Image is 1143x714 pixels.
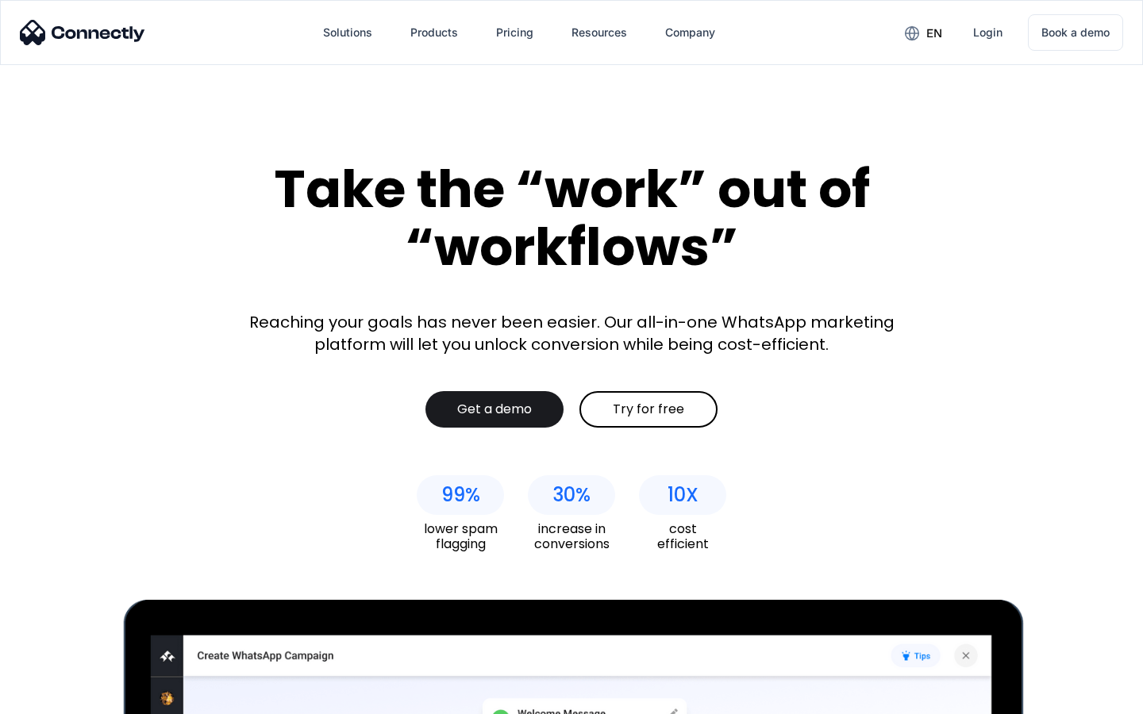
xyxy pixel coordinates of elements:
[973,21,1003,44] div: Login
[20,20,145,45] img: Connectly Logo
[1028,14,1123,51] a: Book a demo
[16,686,95,708] aside: Language selected: English
[613,401,684,417] div: Try for free
[441,484,480,506] div: 99%
[323,21,372,44] div: Solutions
[926,22,942,44] div: en
[457,401,532,417] div: Get a demo
[528,521,615,551] div: increase in conversions
[214,160,929,275] div: Take the “work” out of “workflows”
[417,521,504,551] div: lower spam flagging
[639,521,726,551] div: cost efficient
[410,21,458,44] div: Products
[571,21,627,44] div: Resources
[665,21,715,44] div: Company
[425,391,564,428] a: Get a demo
[238,311,905,355] div: Reaching your goals has never been easier. Our all-in-one WhatsApp marketing platform will let yo...
[579,391,718,428] a: Try for free
[552,484,591,506] div: 30%
[483,13,546,52] a: Pricing
[32,686,95,708] ul: Language list
[960,13,1015,52] a: Login
[496,21,533,44] div: Pricing
[668,484,698,506] div: 10X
